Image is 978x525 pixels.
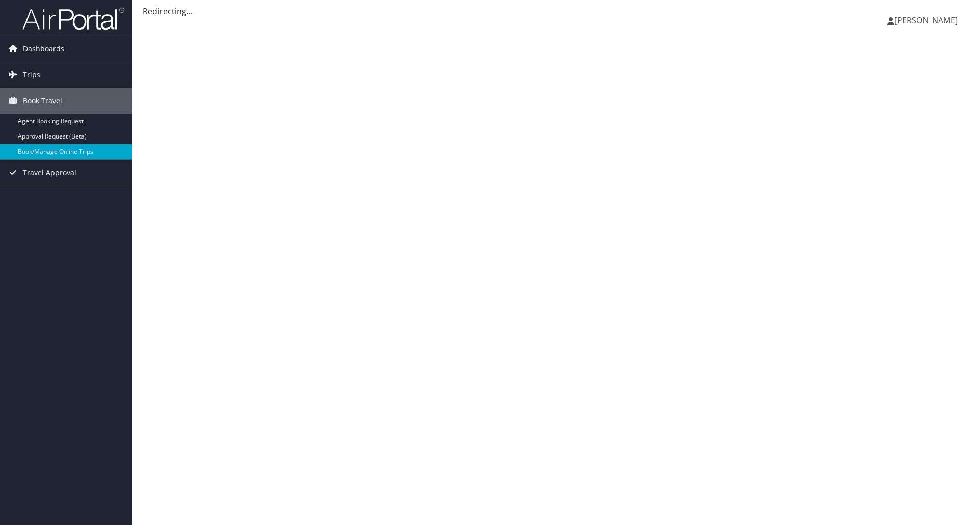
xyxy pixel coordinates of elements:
[894,15,958,26] span: [PERSON_NAME]
[23,88,62,114] span: Book Travel
[887,5,968,36] a: [PERSON_NAME]
[23,160,76,185] span: Travel Approval
[23,36,64,62] span: Dashboards
[143,5,968,17] div: Redirecting...
[22,7,124,31] img: airportal-logo.png
[23,62,40,88] span: Trips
